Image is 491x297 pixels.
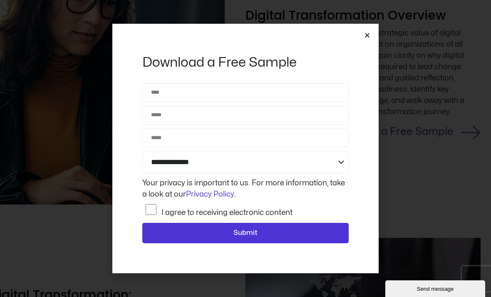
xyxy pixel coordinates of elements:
[161,209,293,216] label: I agree to receiving electronic content
[186,191,234,198] a: Privacy Policy
[233,228,258,239] span: Submit
[142,54,349,71] h2: Download a Free Sample
[142,223,349,244] button: Submit
[385,279,487,297] iframe: chat widget
[364,32,370,38] a: Close
[140,177,351,200] div: Your privacy is important to us. For more information, take a look at our .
